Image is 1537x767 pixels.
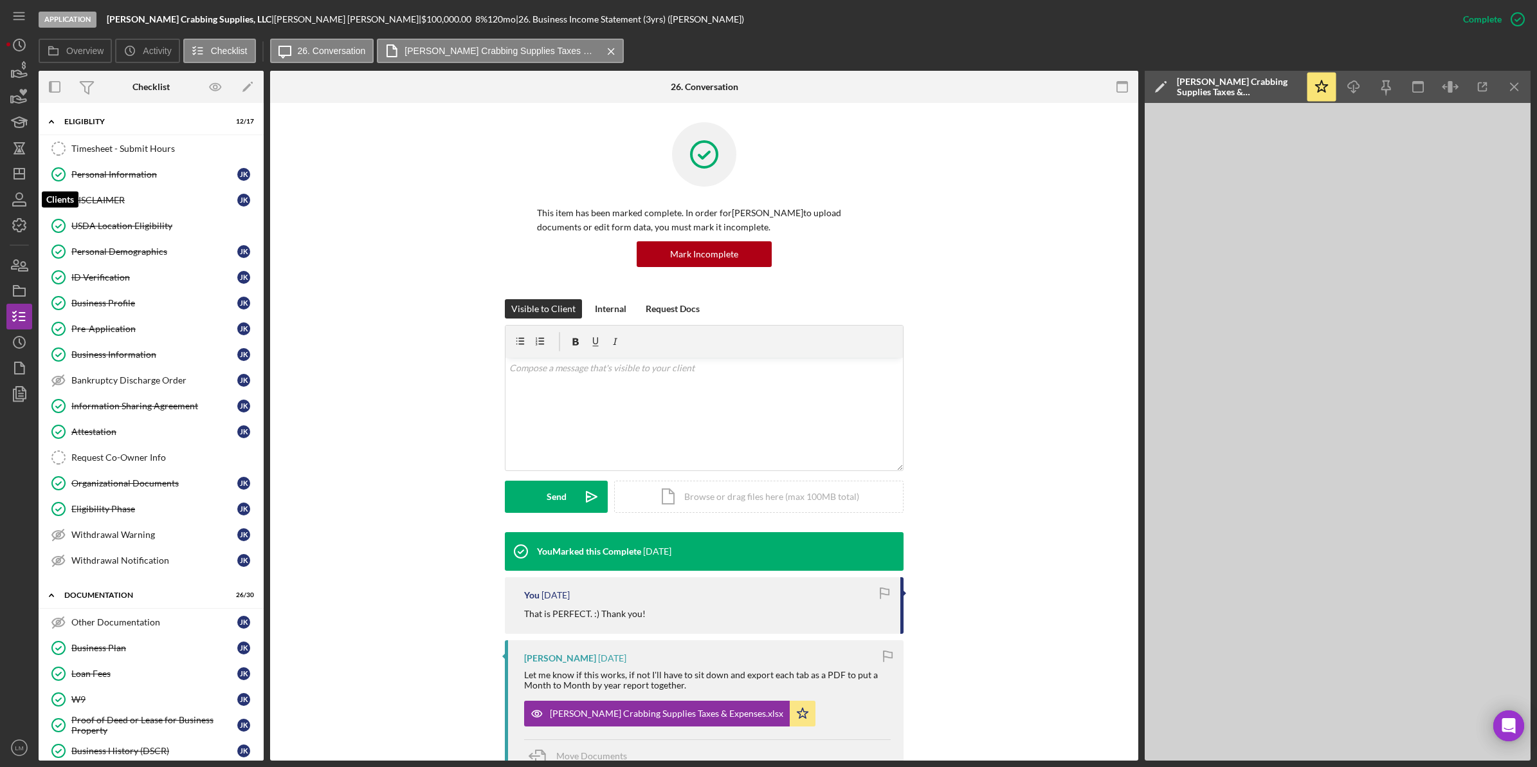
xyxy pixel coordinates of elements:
a: Business InformationJK [45,342,257,367]
div: Visible to Client [511,299,576,319]
div: J K [237,667,250,680]
div: J K [237,642,250,654]
a: ID VerificationJK [45,264,257,290]
div: [PERSON_NAME] [PERSON_NAME] | [274,14,421,24]
a: Eligibility PhaseJK [45,496,257,522]
a: Personal DemographicsJK [45,239,257,264]
div: Organizational Documents [71,478,237,488]
div: Loan Fees [71,669,237,679]
div: 26 / 30 [231,591,254,599]
button: Activity [115,39,179,63]
div: J K [237,744,250,757]
a: Loan FeesJK [45,661,257,687]
div: Mark Incomplete [670,241,738,267]
div: J K [237,194,250,207]
div: Open Intercom Messenger [1493,710,1524,741]
div: J K [237,271,250,284]
div: [PERSON_NAME] [524,653,596,663]
div: 26. Conversation [671,82,738,92]
a: Business ProfileJK [45,290,257,316]
div: Complete [1463,6,1502,32]
a: Withdrawal NotificationJK [45,548,257,573]
div: Proof of Deed or Lease for Business Property [71,715,237,735]
div: J K [237,477,250,490]
div: J K [237,554,250,567]
div: Checklist [132,82,170,92]
div: J K [237,425,250,438]
button: Request Docs [639,299,706,319]
label: Activity [143,46,171,56]
div: Business Plan [71,643,237,653]
div: You [524,590,540,600]
button: Send [505,481,608,513]
label: Checklist [211,46,248,56]
div: 8 % [475,14,487,24]
div: Send [547,481,567,513]
a: Timesheet - Submit Hours [45,136,257,162]
div: | 26. Business Income Statement (3yrs) ([PERSON_NAME]) [516,14,744,24]
button: LM [6,735,32,761]
div: Personal Information [71,169,237,180]
div: Internal [595,299,626,319]
div: $100,000.00 [421,14,475,24]
a: Personal InformationJK [45,162,257,187]
div: Eligibility Phase [71,504,237,514]
div: J K [237,322,250,335]
div: Information Sharing Agreement [71,401,237,411]
label: 26. Conversation [298,46,366,56]
label: [PERSON_NAME] Crabbing Supplies Taxes & Expenses.xlsx [405,46,597,56]
label: Overview [66,46,104,56]
div: Withdrawal Warning [71,530,237,540]
div: Request Docs [646,299,700,319]
div: ID Verification [71,272,237,282]
button: Overview [39,39,112,63]
div: Business Profile [71,298,237,308]
div: Business History (DSCR) [71,746,237,756]
button: Internal [588,299,633,319]
p: That is PERFECT. :) Thank you! [524,607,646,621]
div: [PERSON_NAME] Crabbing Supplies Taxes & Expenses.xlsx [550,708,783,719]
a: Withdrawal WarningJK [45,522,257,548]
a: AttestationJK [45,419,257,445]
time: 2025-08-18 18:57 [541,590,570,600]
div: Personal Demographics [71,246,237,257]
div: Other Documentation [71,617,237,627]
div: USDA Location Eligibility [71,221,257,231]
div: [PERSON_NAME] Crabbing Supplies Taxes & Expenses.xlsx [1177,77,1299,97]
div: Application [39,12,96,28]
time: 2025-08-18 18:57 [643,546,671,557]
div: Timesheet - Submit Hours [71,143,257,154]
a: Business PlanJK [45,635,257,661]
div: Documentation [64,591,222,599]
a: Pre-ApplicationJK [45,316,257,342]
a: W9JK [45,687,257,712]
a: Bankruptcy Discharge OrderJK [45,367,257,393]
a: Business History (DSCR)JK [45,738,257,764]
div: J K [237,348,250,361]
div: Attestation [71,427,237,437]
div: Withdrawal Notification [71,555,237,566]
text: LM [15,744,23,752]
div: You Marked this Complete [537,546,641,557]
div: 12 / 17 [231,118,254,125]
div: J K [237,503,250,515]
a: USDA Location Eligibility [45,213,257,239]
div: J K [237,245,250,258]
div: J K [237,528,250,541]
div: 120 mo [487,14,516,24]
button: Visible to Client [505,299,582,319]
span: Move Documents [556,750,627,761]
div: J K [237,168,250,181]
div: J K [237,374,250,387]
button: [PERSON_NAME] Crabbing Supplies Taxes & Expenses.xlsx [377,39,624,63]
div: J K [237,400,250,412]
div: J K [237,693,250,706]
div: W9 [71,694,237,705]
div: J K [237,719,250,732]
div: | [107,14,274,24]
a: Organizational DocumentsJK [45,470,257,496]
iframe: Document Preview [1145,103,1531,761]
a: Proof of Deed or Lease for Business PropertyJK [45,712,257,738]
button: Complete [1450,6,1531,32]
div: J K [237,297,250,310]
